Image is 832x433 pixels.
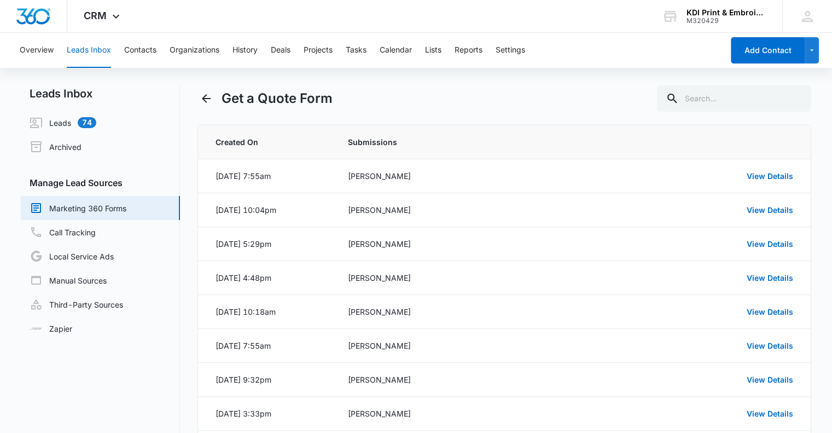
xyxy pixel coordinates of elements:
a: Zapier [30,323,72,334]
a: View Details [747,171,793,181]
button: Settings [496,33,525,68]
a: View Details [747,239,793,249]
button: Calendar [380,33,412,68]
span: CRM [84,10,107,21]
a: Marketing 360 Forms [30,201,126,215]
div: [PERSON_NAME] [348,374,577,385]
button: Projects [304,33,333,68]
a: View Details [747,273,793,282]
div: [DATE] 7:55am [216,170,271,182]
button: Leads Inbox [67,33,111,68]
h2: Leads Inbox [21,85,180,102]
div: account name [686,8,766,17]
a: View Details [747,205,793,215]
a: Local Service Ads [30,250,114,263]
div: [PERSON_NAME] [348,340,577,351]
div: [DATE] 10:18am [216,306,276,317]
div: [DATE] 10:04pm [216,204,276,216]
input: Search... [657,85,811,112]
div: [PERSON_NAME] [348,272,577,284]
a: View Details [747,375,793,384]
div: [PERSON_NAME] [348,204,577,216]
h3: Manage Lead Sources [21,176,180,189]
h1: Get a Quote Form [222,89,333,108]
button: History [232,33,258,68]
a: Archived [30,140,82,153]
div: [PERSON_NAME] [348,408,577,419]
button: Contacts [124,33,156,68]
button: Deals [271,33,290,68]
div: [DATE] 9:32pm [216,374,271,385]
button: Overview [20,33,54,68]
button: Reports [455,33,482,68]
div: account id [686,17,766,25]
span: Created On [216,136,322,148]
a: Call Tracking [30,226,96,239]
button: Back [197,90,215,107]
div: [DATE] 7:55am [216,340,271,351]
button: Add Contact [731,37,805,63]
button: Organizations [170,33,219,68]
span: Submissions [348,136,577,148]
a: Third-Party Sources [30,298,123,311]
div: [PERSON_NAME] [348,306,577,317]
a: View Details [747,307,793,316]
a: Leads74 [30,116,96,129]
div: [DATE] 3:33pm [216,408,271,419]
a: View Details [747,409,793,418]
a: View Details [747,341,793,350]
div: [DATE] 4:48pm [216,272,271,284]
button: Lists [425,33,441,68]
div: [PERSON_NAME] [348,238,577,250]
a: Manual Sources [30,274,107,287]
button: Tasks [346,33,366,68]
div: [DATE] 5:29pm [216,238,271,250]
div: [PERSON_NAME] [348,170,577,182]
